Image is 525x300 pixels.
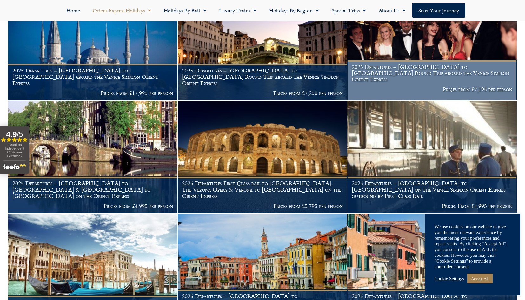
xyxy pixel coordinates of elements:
[178,101,348,213] a: 2025 Departures First Class rail to [GEOGRAPHIC_DATA], The Verona Opera & Verona to [GEOGRAPHIC_D...
[435,276,464,282] a: Cookie Settings
[352,64,513,83] h1: 2025 Departures – [GEOGRAPHIC_DATA] to [GEOGRAPHIC_DATA] Round Trip aboard the Venice Simplon Ori...
[12,67,173,86] h1: 2025 Departures – [GEOGRAPHIC_DATA] to [GEOGRAPHIC_DATA] aboard the Venice Simplon Orient Express
[12,203,173,209] p: Prices from £4,995 per person
[347,101,517,213] a: 2025 Departures – [GEOGRAPHIC_DATA] to [GEOGRAPHIC_DATA] on the Venice Simplon Orient Express out...
[372,3,412,18] a: About Us
[435,224,511,269] div: We use cookies on our website to give you the most relevant experience by remembering your prefer...
[412,3,465,18] a: Start your Journey
[8,101,178,213] a: 2025 Departures – [GEOGRAPHIC_DATA] to [GEOGRAPHIC_DATA] & [GEOGRAPHIC_DATA] to [GEOGRAPHIC_DATA]...
[352,86,513,92] p: Prices from £7,195 per person
[182,67,343,86] h1: 2025 Departures – [GEOGRAPHIC_DATA] to [GEOGRAPHIC_DATA] Round Trip aboard the Venice Simplon Ori...
[182,203,343,209] p: Prices from £5,795 per person
[12,90,173,96] p: Prices from £17,995 per person
[263,3,325,18] a: Holidays by Region
[157,3,213,18] a: Holidays by Rail
[213,3,263,18] a: Luxury Trains
[352,203,513,209] p: Prices From £4,995 per person
[352,180,513,199] h1: 2025 Departures – [GEOGRAPHIC_DATA] to [GEOGRAPHIC_DATA] on the Venice Simplon Orient Express out...
[325,3,372,18] a: Special Trips
[182,90,343,96] p: Prices from £7,250 per person
[12,180,173,199] h1: 2025 Departures – [GEOGRAPHIC_DATA] to [GEOGRAPHIC_DATA] & [GEOGRAPHIC_DATA] to [GEOGRAPHIC_DATA]...
[3,3,522,18] nav: Menu
[182,180,343,199] h1: 2025 Departures First Class rail to [GEOGRAPHIC_DATA], The Verona Opera & Verona to [GEOGRAPHIC_D...
[86,3,157,18] a: Orient Express Holidays
[60,3,86,18] a: Home
[467,274,493,283] a: Accept All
